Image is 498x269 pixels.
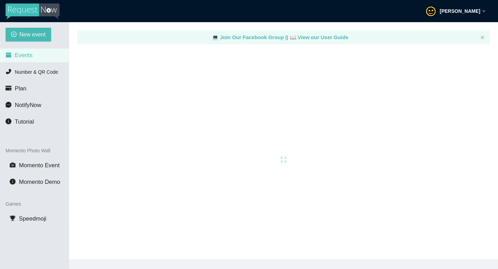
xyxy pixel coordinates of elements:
span: trophy [10,215,16,221]
span: Speedmoji [19,215,46,222]
strong: [PERSON_NAME] [440,8,480,14]
span: laptop [290,34,296,40]
button: plus-circleNew event [6,28,51,42]
span: New event [19,30,46,39]
span: info-circle [10,179,16,185]
span: down [482,9,486,13]
span: close [480,35,485,39]
span: camera [10,162,16,168]
span: Events [15,52,33,59]
span: Momento Event [19,162,60,169]
span: message [6,102,11,108]
span: phone [6,69,11,74]
span: Momento Demo [19,179,60,185]
img: RequestNow [6,3,59,19]
span: NotifyNow [15,102,41,108]
span: credit-card [6,85,11,91]
span: laptop [212,34,219,40]
a: laptop View our User Guide [290,34,349,40]
span: Number & QR Code [15,69,58,75]
span: plus-circle [11,32,17,38]
span: info-circle [6,118,11,124]
a: laptop Join Our Facebook Group || [212,34,290,40]
span: Plan [15,85,27,92]
button: close [480,35,485,40]
span: calendar [6,52,11,58]
span: Tutorial [15,118,34,125]
img: ACg8ocK9_IRzYuqm37PfdxO-kb7IlIyUYC6Mgg3qAiHbNjhsMHoIcL7b=s96-c [425,6,436,17]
